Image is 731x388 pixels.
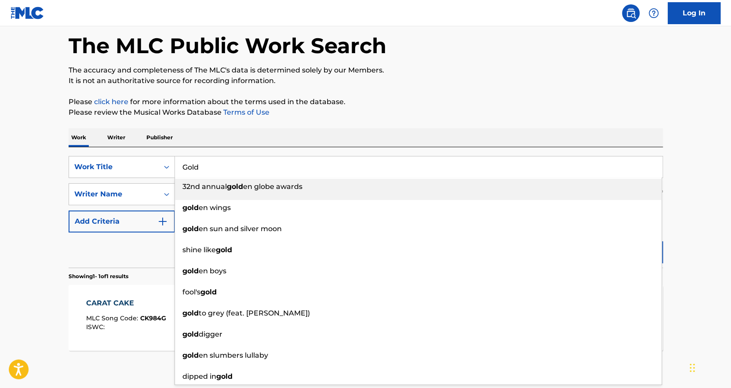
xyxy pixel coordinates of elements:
[687,346,731,388] iframe: Chat Widget
[105,128,128,147] p: Writer
[86,314,140,322] span: MLC Song Code :
[69,76,663,86] p: It is not an authoritative source for recording information.
[182,372,216,381] span: dipped in
[86,298,166,308] div: CARAT CAKE
[69,156,663,268] form: Search Form
[69,33,386,59] h1: The MLC Public Work Search
[182,330,199,338] strong: gold
[144,128,175,147] p: Publisher
[200,288,217,296] strong: gold
[199,309,310,317] span: to grey (feat. [PERSON_NAME])
[648,8,659,18] img: help
[182,288,200,296] span: fool's
[182,309,199,317] strong: gold
[74,189,153,199] div: Writer Name
[86,323,107,331] span: ISWC :
[622,4,640,22] a: Public Search
[182,203,199,212] strong: gold
[645,4,662,22] div: Help
[69,128,89,147] p: Work
[199,203,231,212] span: en wings
[182,246,216,254] span: shine like
[157,216,168,227] img: 9d2ae6d4665cec9f34b9.svg
[626,8,636,18] img: search
[199,225,282,233] span: en sun and silver moon
[69,107,663,118] p: Please review the Musical Works Database
[182,351,199,359] strong: gold
[199,351,268,359] span: en slumbers lullaby
[216,246,232,254] strong: gold
[690,355,695,381] div: Drag
[69,65,663,76] p: The accuracy and completeness of The MLC's data is determined solely by our Members.
[227,182,243,191] strong: gold
[74,162,153,172] div: Work Title
[69,285,663,351] a: CARAT CAKEMLC Song Code:CK984GISWC:Writers (9)[PERSON_NAME], [PERSON_NAME], [PERSON_NAME], [PERSO...
[69,97,663,107] p: Please for more information about the terms used in the database.
[182,225,199,233] strong: gold
[69,272,128,280] p: Showing 1 - 1 of 1 results
[182,267,199,275] strong: gold
[94,98,128,106] a: click here
[199,330,222,338] span: digger
[11,7,44,19] img: MLC Logo
[182,182,227,191] span: 32nd annual
[216,372,233,381] strong: gold
[222,108,269,116] a: Terms of Use
[243,182,302,191] span: en globe awards
[69,210,175,232] button: Add Criteria
[199,267,226,275] span: en boys
[668,2,720,24] a: Log In
[140,314,166,322] span: CK984G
